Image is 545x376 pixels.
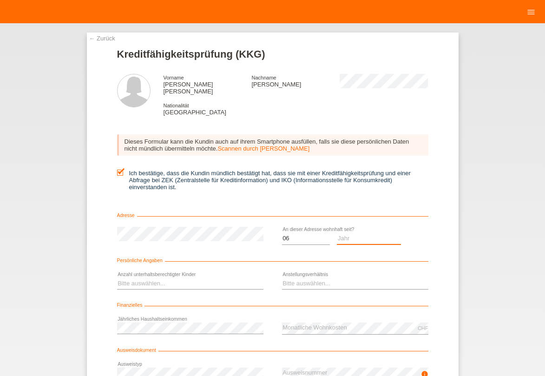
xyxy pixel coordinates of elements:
[164,102,252,116] div: [GEOGRAPHIC_DATA]
[522,9,540,14] a: menu
[164,75,184,80] span: Vorname
[117,258,165,263] span: Persönliche Angaben
[117,134,428,156] div: Dieses Formular kann die Kundin auch auf ihrem Smartphone ausfüllen, falls sie diese persönlichen...
[117,48,428,60] h1: Kreditfähigkeitsprüfung (KKG)
[526,7,536,17] i: menu
[117,213,137,218] span: Adresse
[217,145,309,152] a: Scannen durch [PERSON_NAME]
[117,303,145,308] span: Finanzielles
[164,103,189,108] span: Nationalität
[89,35,115,42] a: ← Zurück
[418,325,428,331] div: CHF
[117,170,428,191] label: Ich bestätige, dass die Kundin mündlich bestätigt hat, dass sie mit einer Kreditfähigkeitsprüfung...
[251,75,276,80] span: Nachname
[164,74,252,95] div: [PERSON_NAME] [PERSON_NAME]
[117,348,158,353] span: Ausweisdokument
[251,74,340,88] div: [PERSON_NAME]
